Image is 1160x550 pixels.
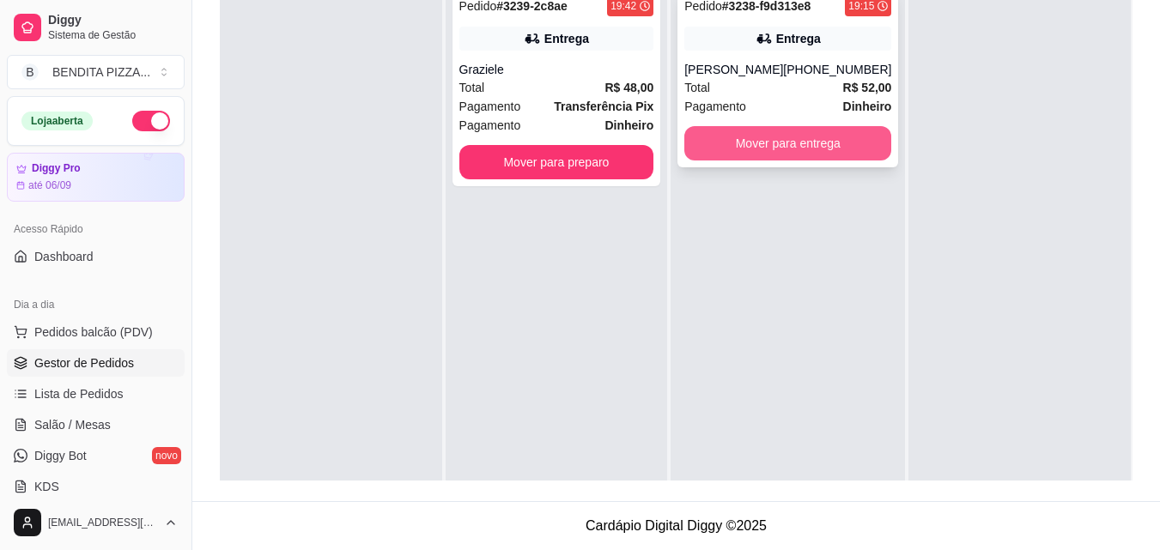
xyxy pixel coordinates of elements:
[459,97,521,116] span: Pagamento
[684,78,710,97] span: Total
[7,502,185,543] button: [EMAIL_ADDRESS][DOMAIN_NAME]
[843,81,892,94] strong: R$ 52,00
[48,13,178,28] span: Diggy
[459,78,485,97] span: Total
[7,291,185,318] div: Dia a dia
[32,162,81,175] article: Diggy Pro
[34,323,153,341] span: Pedidos balcão (PDV)
[604,81,653,94] strong: R$ 48,00
[34,248,94,265] span: Dashboard
[7,411,185,438] a: Salão / Mesas
[34,385,124,402] span: Lista de Pedidos
[21,112,93,130] div: Loja aberta
[459,145,654,179] button: Mover para preparo
[34,416,111,433] span: Salão / Mesas
[192,501,1160,550] footer: Cardápio Digital Diggy © 2025
[684,97,746,116] span: Pagamento
[684,126,891,160] button: Mover para entrega
[544,30,589,47] div: Entrega
[7,442,185,469] a: Diggy Botnovo
[48,28,178,42] span: Sistema de Gestão
[7,7,185,48] a: DiggySistema de Gestão
[7,153,185,202] a: Diggy Proaté 06/09
[604,118,653,132] strong: Dinheiro
[132,111,170,131] button: Alterar Status
[684,61,783,78] div: [PERSON_NAME]
[28,178,71,192] article: até 06/09
[7,55,185,89] button: Select a team
[34,478,59,495] span: KDS
[7,349,185,377] a: Gestor de Pedidos
[52,63,150,81] div: BENDITA PIZZA ...
[7,215,185,243] div: Acesso Rápido
[459,116,521,135] span: Pagamento
[7,473,185,500] a: KDS
[34,354,134,372] span: Gestor de Pedidos
[843,100,892,113] strong: Dinheiro
[7,318,185,346] button: Pedidos balcão (PDV)
[459,61,654,78] div: Graziele
[48,516,157,529] span: [EMAIL_ADDRESS][DOMAIN_NAME]
[554,100,653,113] strong: Transferência Pix
[776,30,821,47] div: Entrega
[7,243,185,270] a: Dashboard
[7,380,185,408] a: Lista de Pedidos
[34,447,87,464] span: Diggy Bot
[21,63,39,81] span: B
[783,61,891,78] div: [PHONE_NUMBER]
